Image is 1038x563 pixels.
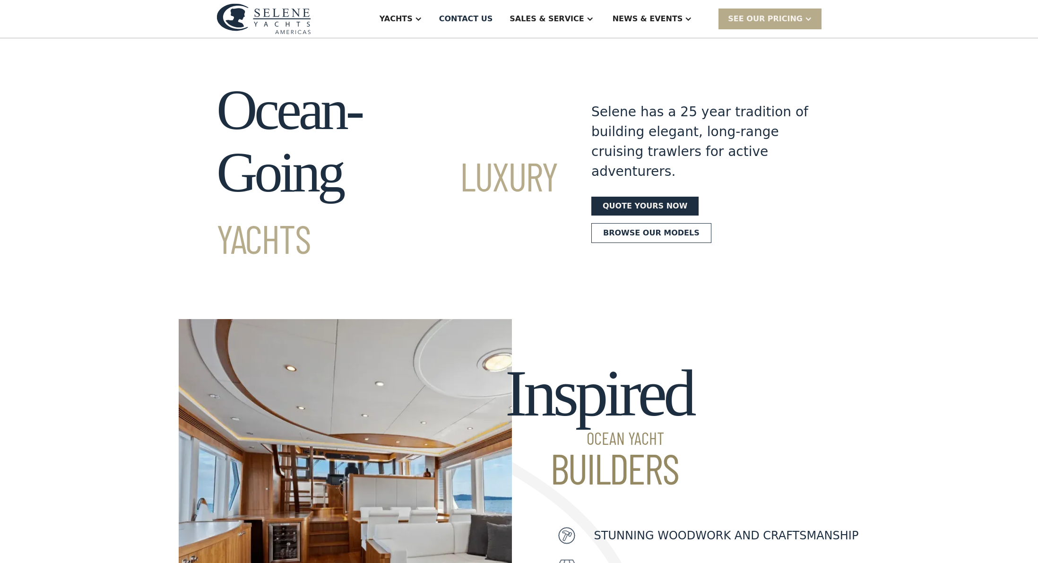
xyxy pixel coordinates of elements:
div: News & EVENTS [613,13,683,25]
div: Sales & Service [510,13,584,25]
a: Quote yours now [591,197,699,216]
span: Ocean Yacht [505,430,693,447]
div: SEE Our Pricing [718,9,822,29]
span: Builders [505,447,693,489]
h1: Ocean-Going [216,79,557,266]
img: logo [216,3,311,34]
div: SEE Our Pricing [728,13,803,25]
p: Stunning woodwork and craftsmanship [594,527,859,544]
div: Contact US [439,13,493,25]
h2: Inspired [505,357,693,489]
div: Yachts [380,13,413,25]
div: Selene has a 25 year tradition of building elegant, long-range cruising trawlers for active adven... [591,102,809,182]
span: Luxury Yachts [216,152,557,262]
a: Browse our models [591,223,711,243]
